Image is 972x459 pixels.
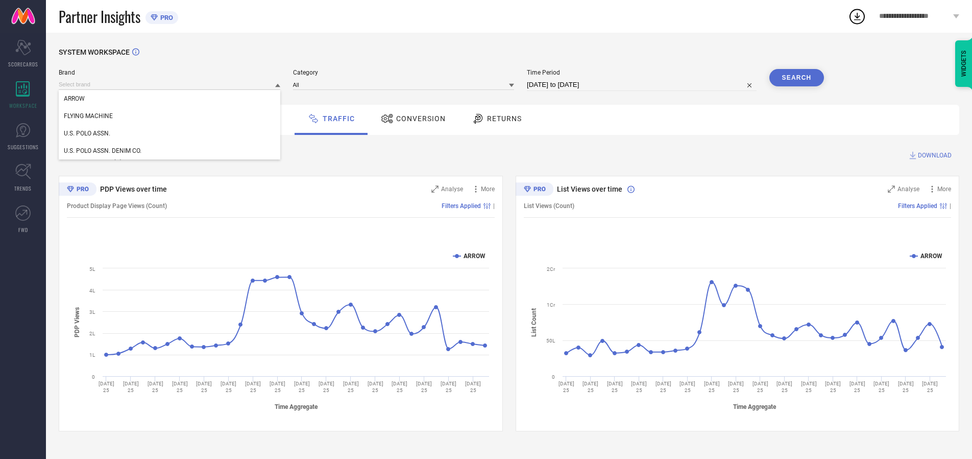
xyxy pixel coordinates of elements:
span: WORKSPACE [9,102,37,109]
div: FLYING MACHINE [59,107,280,125]
span: ARROW [64,95,85,102]
text: 5L [89,266,95,272]
span: SYSTEM WORKSPACE [59,48,130,56]
div: Open download list [848,7,866,26]
text: [DATE] 25 [368,381,383,393]
text: 50L [546,338,555,343]
text: [DATE] 25 [294,381,310,393]
text: [DATE] 25 [148,381,163,393]
text: 1L [89,352,95,358]
div: Premium [516,182,553,198]
span: DOWNLOAD [918,150,952,160]
tspan: PDP Views [74,307,81,337]
div: U.S. POLO ASSN. DENIM CO. [59,142,280,159]
text: [DATE] 25 [679,381,695,393]
svg: Zoom [888,186,895,193]
span: Partner Insights [59,6,140,27]
text: [DATE] 25 [270,381,285,393]
text: 0 [552,374,555,380]
text: [DATE] 25 [655,381,671,393]
text: 4L [89,288,95,293]
text: [DATE] 25 [416,381,432,393]
text: [DATE] 25 [123,381,139,393]
span: Time Period [527,69,757,76]
text: 2Cr [547,266,555,272]
text: [DATE] 25 [825,381,841,393]
text: 0 [92,374,95,380]
span: Analyse [441,186,463,193]
span: | [950,202,951,210]
span: SUGGESTIONS [8,143,39,151]
span: List Views over time [557,185,622,193]
text: [DATE] 25 [558,381,574,393]
text: [DATE] 25 [221,381,236,393]
span: U.S. POLO ASSN. [64,130,110,137]
span: FWD [18,226,28,234]
text: 2L [89,331,95,336]
span: Category [293,69,515,76]
span: Brand [59,69,280,76]
text: [DATE] 25 [196,381,212,393]
text: [DATE] 25 [99,381,114,393]
span: Returns [487,114,522,123]
text: [DATE] 25 [245,381,261,393]
span: SCORECARDS [8,60,38,68]
text: ARROW [464,253,485,260]
span: | [493,202,495,210]
input: Select brand [59,79,280,90]
text: [DATE] 25 [607,381,623,393]
text: [DATE] 25 [922,381,938,393]
text: [DATE] 25 [898,381,914,393]
text: [DATE] 25 [849,381,865,393]
span: Filters Applied [442,202,481,210]
span: FLYING MACHINE [64,112,113,120]
tspan: Time Aggregate [733,403,776,410]
text: [DATE] 25 [776,381,792,393]
text: [DATE] 25 [319,381,334,393]
span: More [481,186,495,193]
text: [DATE] 25 [343,381,359,393]
text: [DATE] 25 [465,381,481,393]
span: Filters Applied [898,202,937,210]
text: [DATE] 25 [172,381,188,393]
span: Conversion [396,114,446,123]
text: [DATE] 25 [752,381,768,393]
text: ARROW [920,253,942,260]
span: More [937,186,951,193]
text: [DATE] 25 [873,381,889,393]
span: TRENDS [14,185,32,192]
span: List Views (Count) [524,202,574,210]
text: [DATE] 25 [441,381,456,393]
span: PDP Views over time [100,185,167,193]
tspan: List Count [530,308,538,337]
div: Premium [59,182,96,198]
tspan: Time Aggregate [275,403,318,410]
text: [DATE] 25 [728,381,744,393]
input: Select time period [527,79,757,91]
div: ARROW [59,90,280,107]
span: Traffic [323,114,355,123]
text: [DATE] 25 [631,381,647,393]
text: [DATE] 25 [392,381,407,393]
button: Search [769,69,824,86]
text: [DATE] 25 [582,381,598,393]
text: [DATE] 25 [704,381,720,393]
div: U.S. POLO ASSN. [59,125,280,142]
text: 3L [89,309,95,315]
text: [DATE] 25 [801,381,817,393]
text: 1Cr [547,302,555,308]
span: U.S. POLO ASSN. DENIM CO. [64,147,141,154]
span: Product Display Page Views (Count) [67,202,167,210]
svg: Zoom [431,186,439,193]
span: Analyse [897,186,919,193]
span: PRO [158,14,173,21]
